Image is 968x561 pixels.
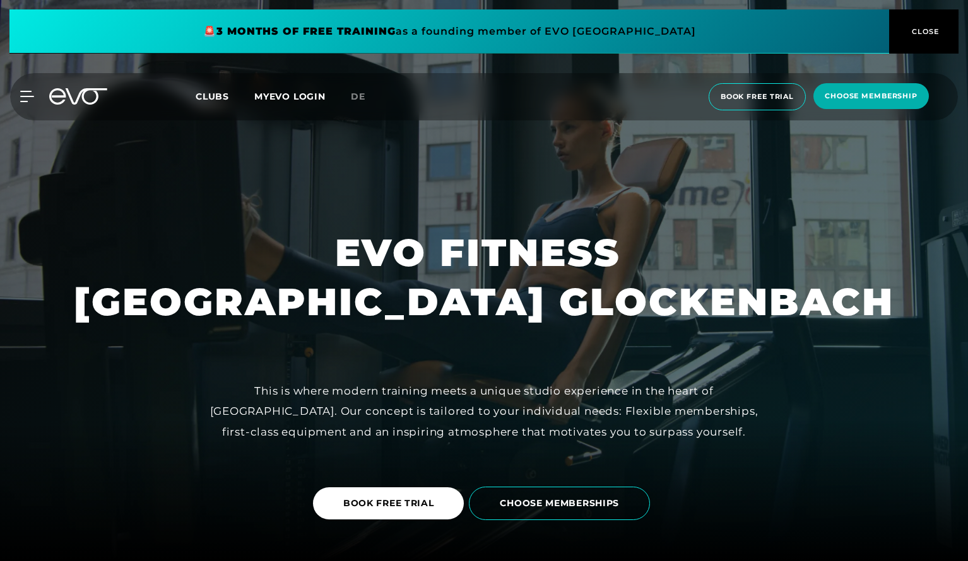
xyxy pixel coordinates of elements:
[351,91,365,102] span: de
[889,9,959,54] button: CLOSE
[810,83,933,110] a: choose membership
[721,91,794,102] span: book free trial
[469,477,655,529] a: CHOOSE MEMBERSHIPS
[500,497,619,510] span: CHOOSE MEMBERSHIPS
[351,90,381,104] a: de
[196,91,229,102] span: Clubs
[343,497,434,510] span: BOOK FREE TRIAL
[825,91,918,101] span: choose membership
[196,90,254,102] a: Clubs
[254,91,326,102] a: MYEVO LOGIN
[200,381,768,442] div: This is where modern training meets a unique studio experience in the heart of [GEOGRAPHIC_DATA]....
[74,228,894,327] h1: EVO FITNESS [GEOGRAPHIC_DATA] GLOCKENBACH
[705,83,810,110] a: book free trial
[313,478,469,529] a: BOOK FREE TRIAL
[909,26,940,37] span: CLOSE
